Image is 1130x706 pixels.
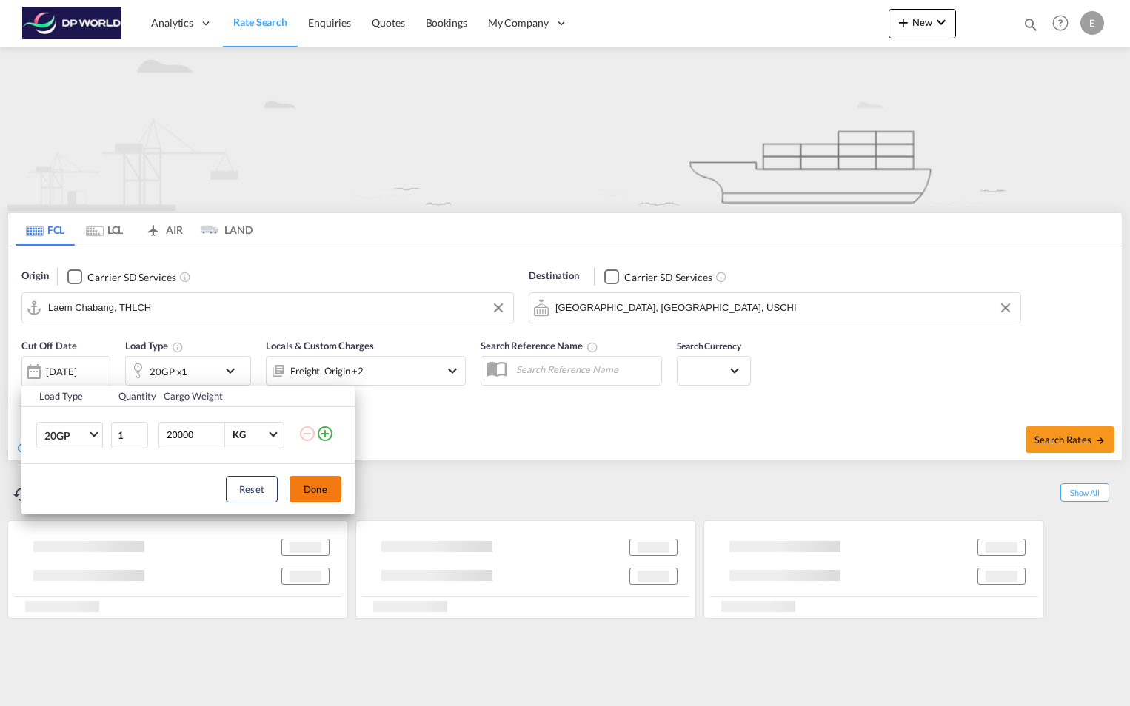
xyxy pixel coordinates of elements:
[111,422,148,448] input: Qty
[226,476,278,502] button: Reset
[36,422,103,448] md-select: Choose: 20GP
[290,476,341,502] button: Done
[21,386,110,407] th: Load Type
[164,389,290,403] div: Cargo Weight
[110,386,156,407] th: Quantity
[233,428,246,440] div: KG
[316,425,334,443] md-icon: icon-plus-circle-outline
[165,423,224,448] input: Enter Weight
[44,428,87,443] span: 20GP
[298,425,316,443] md-icon: icon-minus-circle-outline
